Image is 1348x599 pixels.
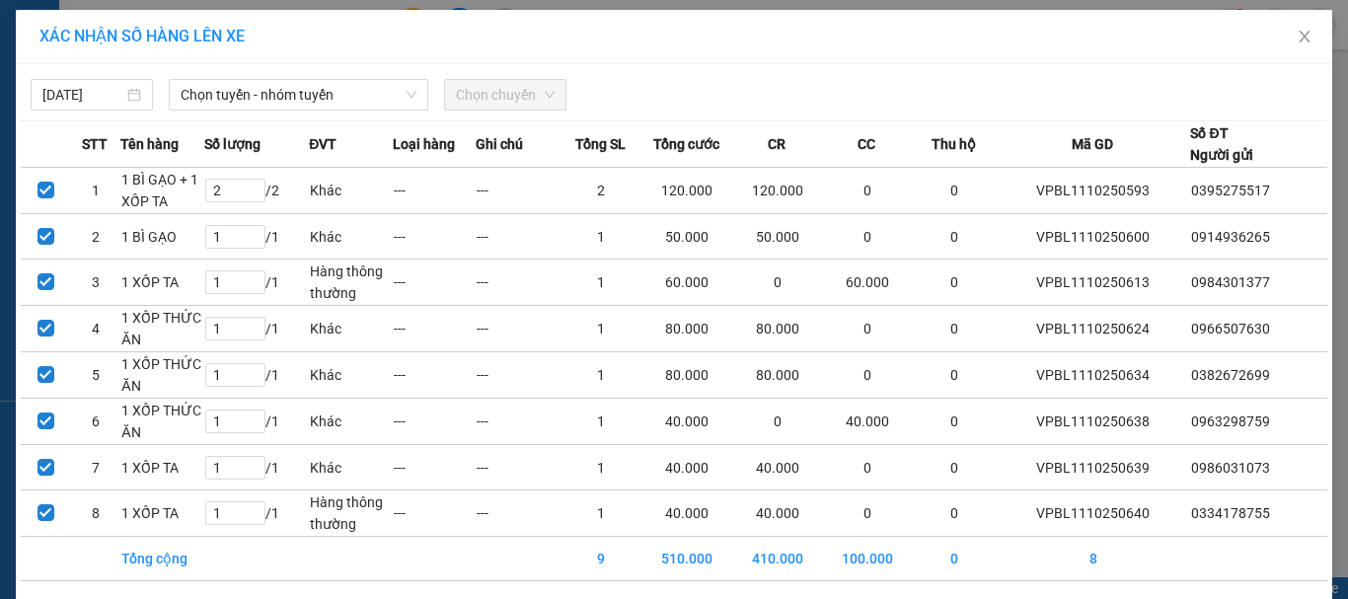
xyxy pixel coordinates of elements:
td: 0 [912,399,995,445]
td: --- [393,445,476,490]
td: --- [393,399,476,445]
td: 0 [912,445,995,490]
td: 120.000 [732,168,822,214]
img: logo.jpg [25,25,123,123]
td: 1 XỐP THỨC ĂN [120,399,203,445]
span: Chọn tuyến - nhóm tuyến [181,80,416,110]
button: Close [1277,10,1332,65]
td: 1 XỐP THỨC ĂN [120,352,203,399]
td: 0 [822,306,912,352]
input: 11/10/2025 [42,84,123,106]
td: 5 [71,352,121,399]
span: 0382672699 [1191,367,1270,383]
td: 40.000 [822,399,912,445]
span: CR [768,133,786,155]
td: 0 [822,352,912,399]
td: VPBL1110250600 [996,214,1191,260]
td: Khác [309,445,392,490]
td: 3 [71,260,121,306]
td: VPBL1110250593 [996,168,1191,214]
td: 1 XỐP THỨC ĂN [120,306,203,352]
td: 0 [822,445,912,490]
td: 0 [732,399,822,445]
td: 1 [559,352,641,399]
td: 0 [732,260,822,306]
span: 0986031073 [1191,460,1270,476]
td: 1 [559,445,641,490]
span: 0963298759 [1191,413,1270,429]
td: --- [476,168,559,214]
span: Thu hộ [932,133,976,155]
td: 1 [559,490,641,537]
td: / 1 [204,445,309,490]
td: VPBL1110250640 [996,490,1191,537]
span: Tên hàng [120,133,179,155]
td: 1 [71,168,121,214]
td: 4 [71,306,121,352]
td: --- [393,260,476,306]
td: 2 [71,214,121,260]
span: down [406,89,417,101]
td: --- [393,214,476,260]
td: 40.000 [642,399,732,445]
b: GỬI : VP [GEOGRAPHIC_DATA] [25,143,294,209]
td: 1 [559,214,641,260]
td: 80.000 [642,306,732,352]
td: 60.000 [642,260,732,306]
td: / 2 [204,168,309,214]
span: Chọn chuyến [456,80,555,110]
td: 80.000 [732,306,822,352]
span: CC [858,133,875,155]
td: 50.000 [732,214,822,260]
td: Khác [309,306,392,352]
td: --- [393,306,476,352]
td: 8 [71,490,121,537]
td: --- [476,214,559,260]
td: 0 [912,214,995,260]
td: 1 [559,260,641,306]
td: Hàng thông thường [309,490,392,537]
td: Hàng thông thường [309,260,392,306]
span: Số lượng [204,133,261,155]
span: XÁC NHẬN SỐ HÀNG LÊN XE [39,27,245,45]
td: Khác [309,352,392,399]
td: 40.000 [642,445,732,490]
td: 0 [912,306,995,352]
span: Tổng cước [653,133,719,155]
td: 1 XỐP TA [120,260,203,306]
td: 0 [912,537,995,581]
td: VPBL1110250634 [996,352,1191,399]
span: Tổng SL [575,133,626,155]
td: 1 XỐP TA [120,490,203,537]
td: VPBL1110250624 [996,306,1191,352]
td: 2 [559,168,641,214]
td: --- [476,306,559,352]
td: / 1 [204,352,309,399]
td: 60.000 [822,260,912,306]
td: --- [476,352,559,399]
div: Số ĐT Người gửi [1190,122,1253,166]
span: close [1297,29,1312,44]
td: 0 [822,168,912,214]
td: 50.000 [642,214,732,260]
span: 0395275517 [1191,183,1270,198]
td: 1 XỐP TA [120,445,203,490]
td: 120.000 [642,168,732,214]
span: Mã GD [1072,133,1113,155]
td: VPBL1110250638 [996,399,1191,445]
td: 1 BÌ GẠO + 1 XỐP TA [120,168,203,214]
span: Loại hàng [393,133,455,155]
li: Hotline: 1900252555 [185,73,825,98]
td: / 1 [204,260,309,306]
td: 510.000 [642,537,732,581]
td: / 1 [204,214,309,260]
span: 0914936265 [1191,229,1270,245]
td: 8 [996,537,1191,581]
span: Ghi chú [476,133,523,155]
td: Khác [309,168,392,214]
td: VPBL1110250613 [996,260,1191,306]
td: --- [393,490,476,537]
span: 0334178755 [1191,505,1270,521]
li: Cổ Đạm, xã [GEOGRAPHIC_DATA], [GEOGRAPHIC_DATA] [185,48,825,73]
td: Tổng cộng [120,537,203,581]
